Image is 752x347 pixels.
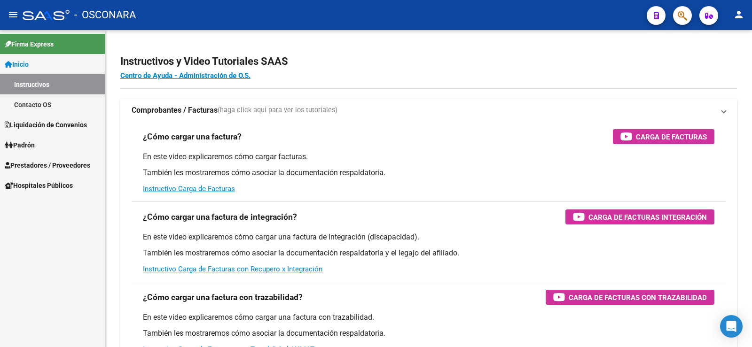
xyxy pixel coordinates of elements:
span: Prestadores / Proveedores [5,160,90,170]
span: Padrón [5,140,35,150]
p: En este video explicaremos cómo cargar una factura de integración (discapacidad). [143,232,714,242]
span: (haga click aquí para ver los tutoriales) [218,105,337,116]
p: En este video explicaremos cómo cargar facturas. [143,152,714,162]
button: Carga de Facturas Integración [565,209,714,224]
h2: Instructivos y Video Tutoriales SAAS [120,53,737,70]
span: Firma Express [5,39,54,49]
p: También les mostraremos cómo asociar la documentación respaldatoria. [143,328,714,339]
p: En este video explicaremos cómo cargar una factura con trazabilidad. [143,312,714,323]
a: Instructivo Carga de Facturas [143,185,235,193]
span: Hospitales Públicos [5,180,73,191]
h3: ¿Cómo cargar una factura de integración? [143,210,297,224]
span: Carga de Facturas [636,131,707,143]
span: Inicio [5,59,29,69]
mat-expansion-panel-header: Comprobantes / Facturas(haga click aquí para ver los tutoriales) [120,99,737,122]
mat-icon: menu [8,9,19,20]
div: Open Intercom Messenger [720,315,743,338]
strong: Comprobantes / Facturas [132,105,218,116]
a: Instructivo Carga de Facturas con Recupero x Integración [143,265,322,273]
button: Carga de Facturas con Trazabilidad [546,290,714,305]
span: Carga de Facturas Integración [588,211,707,223]
span: Liquidación de Convenios [5,120,87,130]
h3: ¿Cómo cargar una factura con trazabilidad? [143,291,303,304]
button: Carga de Facturas [613,129,714,144]
a: Centro de Ayuda - Administración de O.S. [120,71,251,80]
p: También les mostraremos cómo asociar la documentación respaldatoria. [143,168,714,178]
p: También les mostraremos cómo asociar la documentación respaldatoria y el legajo del afiliado. [143,248,714,258]
span: Carga de Facturas con Trazabilidad [569,292,707,303]
mat-icon: person [733,9,744,20]
h3: ¿Cómo cargar una factura? [143,130,242,143]
span: - OSCONARA [74,5,136,25]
